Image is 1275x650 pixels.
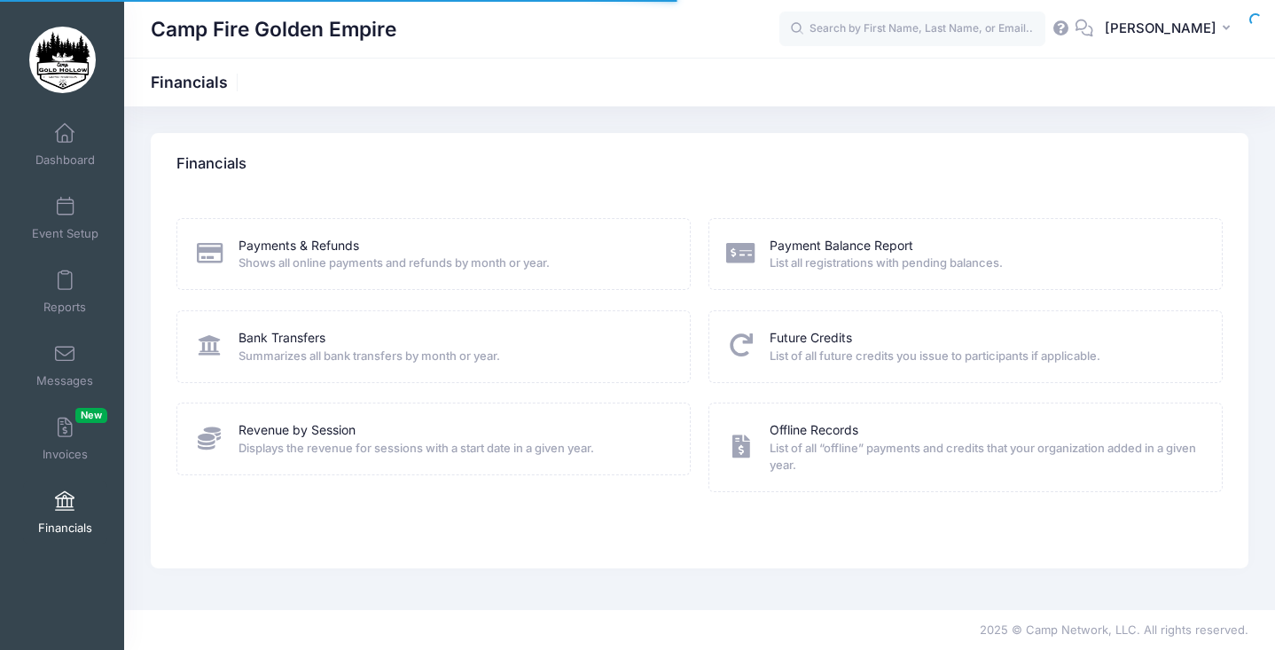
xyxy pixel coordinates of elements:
[770,440,1199,474] span: List of all “offline” payments and credits that your organization added in a given year.
[770,329,852,348] a: Future Credits
[23,408,107,470] a: InvoicesNew
[239,329,325,348] a: Bank Transfers
[23,482,107,544] a: Financials
[35,153,95,168] span: Dashboard
[29,27,96,93] img: Camp Fire Golden Empire
[38,521,92,536] span: Financials
[75,408,107,423] span: New
[980,623,1248,637] span: 2025 © Camp Network, LLC. All rights reserved.
[239,348,668,365] span: Summarizes all bank transfers by month or year.
[32,226,98,241] span: Event Setup
[23,114,107,176] a: Dashboard
[1105,19,1216,38] span: [PERSON_NAME]
[239,421,356,440] a: Revenue by Session
[151,9,396,50] h1: Camp Fire Golden Empire
[23,187,107,249] a: Event Setup
[23,261,107,323] a: Reports
[239,440,668,458] span: Displays the revenue for sessions with a start date in a given year.
[779,12,1045,47] input: Search by First Name, Last Name, or Email...
[770,348,1199,365] span: List of all future credits you issue to participants if applicable.
[43,447,88,462] span: Invoices
[770,237,913,255] a: Payment Balance Report
[770,421,858,440] a: Offline Records
[176,139,246,190] h4: Financials
[770,255,1199,272] span: List all registrations with pending balances.
[43,300,86,315] span: Reports
[239,237,359,255] a: Payments & Refunds
[36,373,93,388] span: Messages
[151,73,243,91] h1: Financials
[23,334,107,396] a: Messages
[239,255,668,272] span: Shows all online payments and refunds by month or year.
[1093,9,1248,50] button: [PERSON_NAME]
